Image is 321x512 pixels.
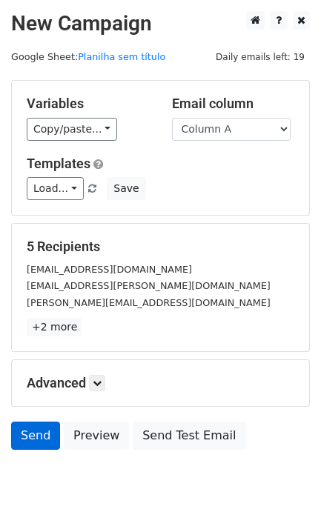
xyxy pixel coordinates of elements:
a: +2 more [27,318,82,336]
a: Preview [64,422,129,450]
small: [EMAIL_ADDRESS][PERSON_NAME][DOMAIN_NAME] [27,280,271,291]
small: [EMAIL_ADDRESS][DOMAIN_NAME] [27,264,192,275]
h5: Email column [172,96,295,112]
a: Templates [27,156,90,171]
h5: 5 Recipients [27,239,294,255]
a: Send Test Email [133,422,245,450]
small: [PERSON_NAME][EMAIL_ADDRESS][DOMAIN_NAME] [27,297,271,308]
a: Copy/paste... [27,118,117,141]
small: Google Sheet: [11,51,165,62]
a: Planilha sem título [78,51,165,62]
button: Save [107,177,145,200]
h5: Advanced [27,375,294,391]
h2: New Campaign [11,11,310,36]
iframe: Chat Widget [247,441,321,512]
a: Daily emails left: 19 [211,51,310,62]
a: Send [11,422,60,450]
a: Load... [27,177,84,200]
h5: Variables [27,96,150,112]
span: Daily emails left: 19 [211,49,310,65]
